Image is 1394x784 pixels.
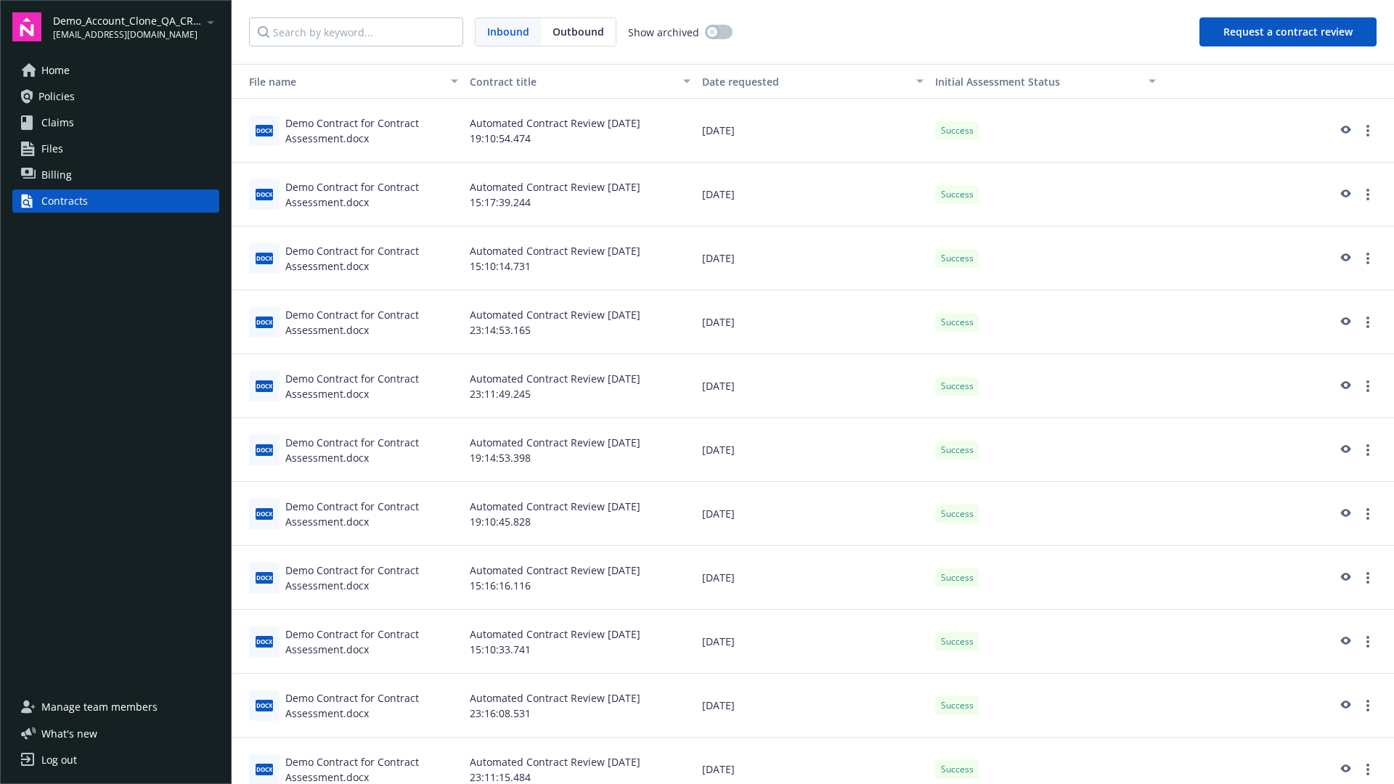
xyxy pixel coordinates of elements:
[256,380,273,391] span: docx
[487,24,529,39] span: Inbound
[1336,633,1353,650] a: preview
[285,626,458,657] div: Demo Contract for Contract Assessment.docx
[12,111,219,134] a: Claims
[256,125,273,136] span: docx
[256,636,273,647] span: docx
[696,226,929,290] div: [DATE]
[702,74,907,89] div: Date requested
[941,380,974,393] span: Success
[1199,17,1377,46] button: Request a contract review
[256,508,273,519] span: docx
[464,226,696,290] div: Automated Contract Review [DATE] 15:10:14.731
[696,610,929,674] div: [DATE]
[256,317,273,327] span: docx
[464,418,696,482] div: Automated Contract Review [DATE] 19:14:53.398
[696,354,929,418] div: [DATE]
[696,64,929,99] button: Date requested
[1359,122,1377,139] a: more
[237,74,442,89] div: Toggle SortBy
[12,695,219,719] a: Manage team members
[470,74,674,89] div: Contract title
[256,572,273,583] span: docx
[464,64,696,99] button: Contract title
[1359,569,1377,587] a: more
[237,74,442,89] div: File name
[541,18,616,46] span: Outbound
[41,59,70,82] span: Home
[12,137,219,160] a: Files
[1359,761,1377,778] a: more
[696,163,929,226] div: [DATE]
[1336,505,1353,523] a: preview
[935,75,1060,89] span: Initial Assessment Status
[1359,250,1377,267] a: more
[285,563,458,593] div: Demo Contract for Contract Assessment.docx
[53,28,202,41] span: [EMAIL_ADDRESS][DOMAIN_NAME]
[285,690,458,721] div: Demo Contract for Contract Assessment.docx
[464,610,696,674] div: Automated Contract Review [DATE] 15:10:33.741
[53,12,219,41] button: Demo_Account_Clone_QA_CR_Tests_Demo[EMAIL_ADDRESS][DOMAIN_NAME]arrowDropDown
[1359,377,1377,395] a: more
[285,115,458,146] div: Demo Contract for Contract Assessment.docx
[12,189,219,213] a: Contracts
[1359,505,1377,523] a: more
[285,307,458,338] div: Demo Contract for Contract Assessment.docx
[285,243,458,274] div: Demo Contract for Contract Assessment.docx
[12,85,219,108] a: Policies
[1336,697,1353,714] a: preview
[1336,377,1353,395] a: preview
[285,179,458,210] div: Demo Contract for Contract Assessment.docx
[41,726,97,741] span: What ' s new
[464,354,696,418] div: Automated Contract Review [DATE] 23:11:49.245
[1336,569,1353,587] a: preview
[256,253,273,264] span: docx
[941,507,974,520] span: Success
[12,12,41,41] img: navigator-logo.svg
[1336,122,1353,139] a: preview
[202,13,219,30] a: arrowDropDown
[464,290,696,354] div: Automated Contract Review [DATE] 23:14:53.165
[41,163,72,187] span: Billing
[285,371,458,401] div: Demo Contract for Contract Assessment.docx
[1359,314,1377,331] a: more
[256,189,273,200] span: docx
[696,290,929,354] div: [DATE]
[38,85,75,108] span: Policies
[41,189,88,213] div: Contracts
[696,418,929,482] div: [DATE]
[1359,186,1377,203] a: more
[41,111,74,134] span: Claims
[696,99,929,163] div: [DATE]
[941,635,974,648] span: Success
[1336,186,1353,203] a: preview
[53,13,202,28] span: Demo_Account_Clone_QA_CR_Tests_Demo
[476,18,541,46] span: Inbound
[256,764,273,775] span: docx
[941,444,974,457] span: Success
[12,163,219,187] a: Billing
[941,188,974,201] span: Success
[935,74,1140,89] div: Toggle SortBy
[941,763,974,776] span: Success
[41,695,158,719] span: Manage team members
[696,674,929,738] div: [DATE]
[1359,441,1377,459] a: more
[12,726,121,741] button: What's new
[628,25,699,40] span: Show archived
[1336,250,1353,267] a: preview
[41,137,63,160] span: Files
[464,163,696,226] div: Automated Contract Review [DATE] 15:17:39.244
[941,124,974,137] span: Success
[941,699,974,712] span: Success
[941,316,974,329] span: Success
[464,99,696,163] div: Automated Contract Review [DATE] 19:10:54.474
[249,17,463,46] input: Search by keyword...
[1336,761,1353,778] a: preview
[464,546,696,610] div: Automated Contract Review [DATE] 15:16:16.116
[41,748,77,772] div: Log out
[941,252,974,265] span: Success
[553,24,604,39] span: Outbound
[464,482,696,546] div: Automated Contract Review [DATE] 19:10:45.828
[1359,633,1377,650] a: more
